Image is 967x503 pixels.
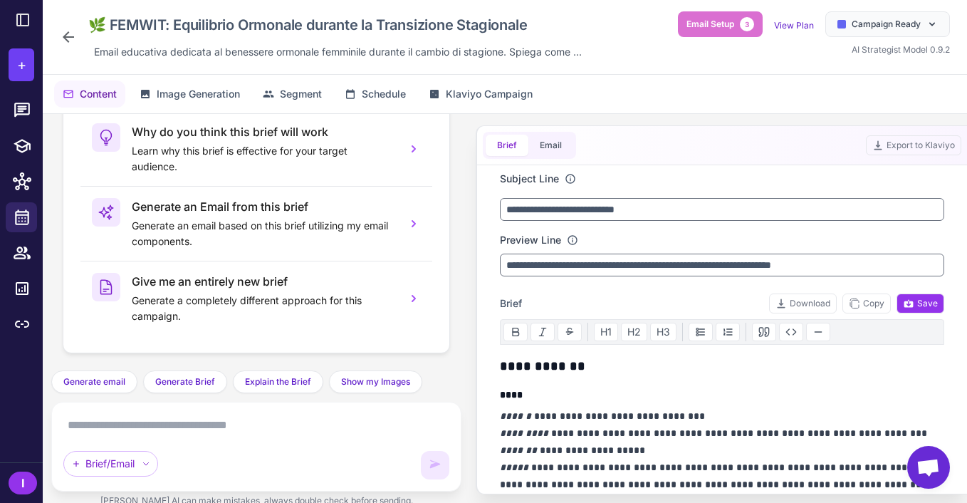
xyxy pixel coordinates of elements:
[157,86,240,102] span: Image Generation
[94,44,582,60] span: Email educativa dedicata al benessere ormonale femminile durante il cambio di stagione. Spiega co...
[446,86,533,102] span: Klaviyo Campaign
[80,86,117,102] span: Content
[132,198,395,215] h3: Generate an Email from this brief
[132,273,395,290] h3: Give me an entirely new brief
[866,135,961,155] button: Export to Klaviyo
[528,135,573,156] button: Email
[907,446,950,489] a: Aprire la chat
[740,17,754,31] span: 3
[155,375,215,388] span: Generate Brief
[420,81,541,108] button: Klaviyo Campaign
[254,81,330,108] button: Segment
[9,472,37,494] div: I
[336,81,414,108] button: Schedule
[852,18,921,31] span: Campaign Ready
[842,294,891,313] button: Copy
[51,370,137,393] button: Generate email
[132,143,395,175] p: Learn why this brief is effective for your target audience.
[9,48,34,81] button: +
[621,323,647,341] button: H2
[686,18,734,31] span: Email Setup
[341,375,410,388] span: Show my Images
[903,297,938,310] span: Save
[849,297,884,310] span: Copy
[83,11,587,38] div: Click to edit campaign name
[486,135,528,156] button: Brief
[245,375,311,388] span: Explain the Brief
[362,86,406,102] span: Schedule
[233,370,323,393] button: Explain the Brief
[88,41,587,63] div: Click to edit description
[678,11,763,37] button: Email Setup3
[852,44,950,55] span: AI Strategist Model 0.9.2
[650,323,676,341] button: H3
[17,54,26,76] span: +
[63,375,125,388] span: Generate email
[132,293,395,324] p: Generate a completely different approach for this campaign.
[63,451,158,477] div: Brief/Email
[500,171,559,187] label: Subject Line
[132,123,395,140] h3: Why do you think this brief will work
[280,86,322,102] span: Segment
[132,218,395,249] p: Generate an email based on this brief utilizing my email components.
[143,370,227,393] button: Generate Brief
[54,81,125,108] button: Content
[594,323,618,341] button: H1
[774,20,814,31] a: View Plan
[897,294,944,313] button: Save
[131,81,249,108] button: Image Generation
[769,294,837,313] button: Download
[500,296,522,311] span: Brief
[500,232,561,248] label: Preview Line
[329,370,422,393] button: Show my Images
